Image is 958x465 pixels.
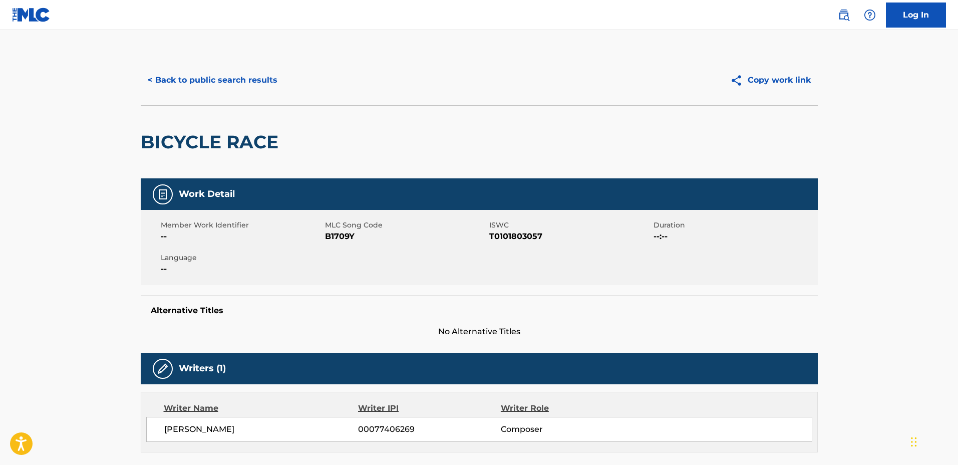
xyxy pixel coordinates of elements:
[501,423,630,435] span: Composer
[864,9,876,21] img: help
[161,263,323,275] span: --
[886,3,946,28] a: Log In
[157,188,169,200] img: Work Detail
[141,68,284,93] button: < Back to public search results
[723,68,818,93] button: Copy work link
[325,220,487,230] span: MLC Song Code
[860,5,880,25] div: Help
[161,220,323,230] span: Member Work Identifier
[358,423,500,435] span: 00077406269
[179,188,235,200] h5: Work Detail
[161,253,323,263] span: Language
[838,9,850,21] img: search
[141,326,818,338] span: No Alternative Titles
[908,417,958,465] div: Widget de chat
[164,423,359,435] span: [PERSON_NAME]
[164,402,359,414] div: Writer Name
[654,230,815,243] span: --:--
[911,427,917,457] div: Arrastar
[141,131,283,153] h2: BICYCLE RACE
[179,363,226,374] h5: Writers (1)
[834,5,854,25] a: Public Search
[908,417,958,465] iframe: Chat Widget
[325,230,487,243] span: B1709Y
[358,402,501,414] div: Writer IPI
[501,402,630,414] div: Writer Role
[654,220,815,230] span: Duration
[489,220,651,230] span: ISWC
[12,8,51,22] img: MLC Logo
[489,230,651,243] span: T0101803057
[161,230,323,243] span: --
[730,74,748,87] img: Copy work link
[157,363,169,375] img: Writers
[151,306,808,316] h5: Alternative Titles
